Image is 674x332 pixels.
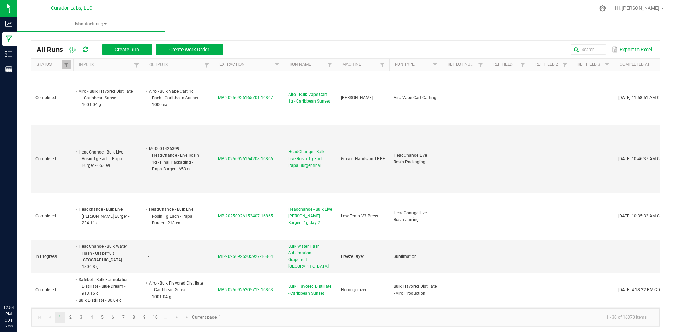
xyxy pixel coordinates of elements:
span: Sublimation [394,254,417,259]
a: Page 2 [65,312,75,323]
span: Airo - Bulk Vape Cart 1g - Caribbean Sunset [288,91,332,105]
span: MP-20250926152407-16865 [218,214,273,219]
inline-svg: Inventory [5,51,12,58]
inline-svg: Manufacturing [5,35,12,43]
a: Filter [431,60,439,69]
a: Filter [132,61,141,70]
span: Go to the next page [174,314,179,320]
span: Headchange - Bulk Live [PERSON_NAME] Burger - 1g day 2 [288,206,332,227]
a: Page 11 [161,312,171,323]
span: Homogenizer [341,287,366,292]
span: [DATE] 10:46:37 AM CDT [618,156,665,161]
a: Go to the last page [182,312,192,323]
span: [DATE] 11:58:51 AM CDT [618,95,665,100]
li: Airo - Bulk Flavored Distillate - Caribbean Sunset - 1001.04 g [148,280,203,300]
a: Page 3 [76,312,86,323]
div: All Runs [37,44,228,56]
span: Hi, [PERSON_NAME]! [615,5,661,11]
a: Filter [378,60,386,69]
a: Filter [203,61,211,70]
td: - [144,240,214,273]
p: 09/29 [3,324,14,329]
span: Low-Temp V3 Press [341,214,378,219]
span: Go to the last page [184,314,190,320]
span: Bulk Flavored Distillate - Airo Production [394,284,437,295]
span: Manufacturing [17,21,165,27]
a: Filter [325,60,334,69]
a: Page 9 [139,312,150,323]
span: MP-20250926154208-16866 [218,156,273,161]
span: MP-20250925205927-16864 [218,254,273,259]
a: Filter [273,60,281,69]
kendo-pager-info: 1 - 30 of 16370 items [225,312,652,323]
span: Completed [35,214,56,219]
input: Search [571,44,606,55]
a: Ref Field 3Sortable [577,62,602,67]
a: Run NameSortable [290,62,325,67]
a: Page 6 [108,312,118,323]
li: Airo - Bulk Vape Cart 1g Each - Caribbean Sunset - 1000 ea [148,88,203,109]
span: HeadChange Live Rosin Jarring [394,210,427,222]
div: Manage settings [598,5,607,12]
a: Ref Lot NumberSortable [448,62,476,67]
a: Page 7 [118,312,128,323]
span: Curador Labs, LLC [51,5,92,11]
p: 12:54 PM CDT [3,305,14,324]
a: Filter [62,60,71,69]
button: Create Run [102,44,152,55]
li: Airo - Bulk Flavored Distillate - Caribbean Sunset - 1001.04 g [78,88,133,109]
span: MP-20250926165701-16867 [218,95,273,100]
kendo-pager: Current page: 1 [31,308,660,326]
a: Page 1 [55,312,65,323]
a: Filter [476,60,485,69]
a: Page 5 [97,312,107,323]
li: Safebet - Bulk Formulation Distillate - Blue Dream - 913.16 g [78,276,133,297]
span: MP-20250925205713-16863 [218,287,273,292]
span: Bulk Flavored Distillate - Caribbean Sunset [288,283,332,297]
li: HeadChange - Bulk Water Hash - Grapefruit [GEOGRAPHIC_DATA] - 1806.8 g [78,243,133,270]
iframe: Resource center [7,276,28,297]
a: Go to the next page [172,312,182,323]
span: HeadChange - Bulk Live Rosin 1g Each - Papa Burger final [288,149,332,169]
th: Outputs [144,59,214,71]
span: Create Run [115,47,139,52]
span: Freeze Dryer [341,254,364,259]
a: Ref Field 2Sortable [535,62,560,67]
span: [PERSON_NAME] [341,95,373,100]
span: Create Work Order [169,47,209,52]
span: [DATE] 10:35:32 AM CDT [618,214,665,219]
a: Manufacturing [17,17,165,32]
span: Completed [35,95,56,100]
inline-svg: Reports [5,66,12,73]
a: Filter [518,60,527,69]
span: Completed [35,156,56,161]
a: Run TypeSortable [395,62,430,67]
span: Bulk Water Hash Sublimation - Grapefruit [GEOGRAPHIC_DATA] [288,243,332,270]
span: Completed [35,287,56,292]
span: Gloved Hands and PPE [341,156,385,161]
a: Page 10 [150,312,160,323]
span: Airo Vape Cart Carting [394,95,436,100]
button: Create Work Order [156,44,223,55]
th: Inputs [73,59,144,71]
li: M00001426399: HeadChange - Live Rosin 1g - Final Packaging - Papa Burger - 653 ea [148,145,203,172]
a: Filter [603,60,611,69]
button: Export to Excel [610,44,654,56]
li: Headchange - Bulk Live [PERSON_NAME] Burger - 234.11 g [78,206,133,227]
span: HeadChange Live Rosin Packaging [394,153,427,164]
a: Page 8 [129,312,139,323]
span: [DATE] 4:18:22 PM CDT [618,287,662,292]
span: In Progress [35,254,57,259]
a: Page 4 [87,312,97,323]
a: Filter [561,60,569,69]
a: StatusSortable [37,62,62,67]
a: Ref Field 1Sortable [493,62,518,67]
li: HeadChange - Bulk Live Rosin 1g Each - Papa Burger - 653 ea [78,149,133,169]
a: MachineSortable [342,62,378,67]
inline-svg: Analytics [5,20,12,27]
li: HeadChange - Bulk Live Rosin 1g Each - Papa Burger - 218 ea [148,206,203,227]
a: ExtractionSortable [219,62,272,67]
li: Bulk Distillate - 30.04 g [78,297,133,304]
